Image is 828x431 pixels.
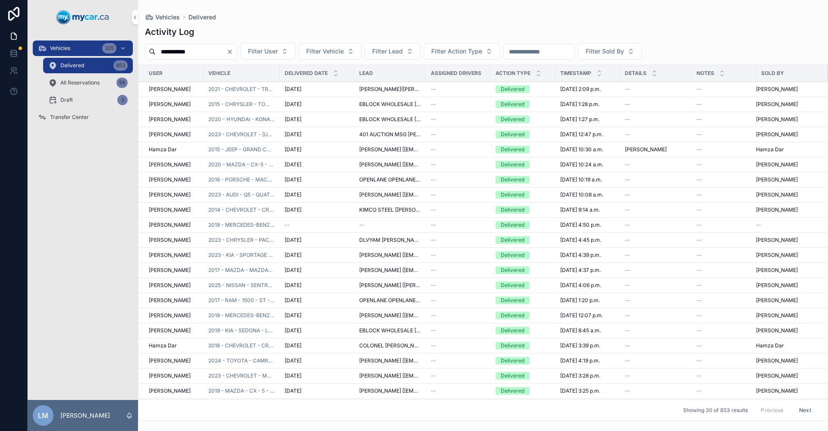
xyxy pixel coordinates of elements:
[285,282,301,289] span: [DATE]
[756,191,798,198] span: [PERSON_NAME]
[501,281,524,289] div: Delivered
[285,327,301,334] span: [DATE]
[756,312,798,319] span: [PERSON_NAME]
[359,252,420,259] span: [PERSON_NAME] [[EMAIL_ADDRESS][DOMAIN_NAME]]
[285,161,301,168] span: [DATE]
[625,297,630,304] span: --
[625,70,646,77] span: Details
[285,176,301,183] span: [DATE]
[149,222,191,228] span: [PERSON_NAME]
[149,387,191,394] span: [PERSON_NAME]
[560,131,603,138] span: [DATE] 12:47 p.m.
[431,312,436,319] span: --
[149,146,177,153] span: Hamza Dar
[285,70,328,77] span: Delivered Date
[696,86,702,93] span: --
[501,387,524,395] div: Delivered
[208,146,274,153] span: 2015 - JEEP - GRAND CHEROKEE - OVERLAND - 250803
[359,222,364,228] span: --
[501,312,524,319] div: Delivered
[696,312,702,319] span: --
[208,357,274,364] a: 2024 - TOYOTA - CAMRY - SE - 251248
[431,237,436,244] span: --
[560,86,601,93] span: [DATE] 2:09 p.m.
[696,282,702,289] span: --
[793,403,817,417] button: Next
[625,357,630,364] span: --
[60,79,100,86] span: All Reservations
[756,86,798,93] span: [PERSON_NAME]
[56,10,109,24] img: App logo
[501,372,524,380] div: Delivered
[756,206,798,213] span: [PERSON_NAME]
[285,312,301,319] span: [DATE]
[696,297,702,304] span: --
[365,43,420,59] button: Select Button
[226,48,237,55] button: Clear
[696,372,702,379] span: --
[299,43,361,59] button: Select Button
[625,372,630,379] span: --
[208,86,274,93] a: 2021 - CHEVROLET - TRAX - 1LT - 251064
[501,206,524,214] div: Delivered
[756,252,798,259] span: [PERSON_NAME]
[560,116,599,123] span: [DATE] 1:27 p.m.
[625,176,630,183] span: --
[501,161,524,169] div: Delivered
[149,70,163,77] span: User
[560,237,601,244] span: [DATE] 4:45 p.m.
[696,327,702,334] span: --
[208,176,274,183] a: 2016 - PORSCHE - MACAN - S - 250377
[149,176,191,183] span: [PERSON_NAME]
[285,252,301,259] span: [DATE]
[208,372,274,379] span: 2023 - CHEVROLET - MALIBU - LT (1LT) - 251171
[560,176,602,183] span: [DATE] 10:19 a.m.
[756,267,798,274] span: [PERSON_NAME]
[208,191,274,198] span: 2023 - AUDI - Q5 - QUATTRO PREMIUM - 251160
[696,191,702,198] span: --
[149,206,191,213] span: [PERSON_NAME]
[208,101,274,108] span: 2015 - CHRYSLER - TOWN & COUNTRY - S - 251151A
[149,252,191,259] span: [PERSON_NAME]
[501,297,524,304] div: Delivered
[431,47,482,56] span: Filter Action Type
[625,206,630,213] span: --
[359,86,420,93] span: [PERSON_NAME]([PERSON_NAME]) [PERSON_NAME] [[EMAIL_ADDRESS][DOMAIN_NAME]]
[625,131,630,138] span: --
[359,327,420,334] span: EBLOCK WHOLESALE [[PERSON_NAME][EMAIL_ADDRESS][PERSON_NAME][DOMAIN_NAME]]
[431,206,436,213] span: --
[359,282,420,289] span: [PERSON_NAME] [[PERSON_NAME][EMAIL_ADDRESS][PERSON_NAME][DOMAIN_NAME]]
[560,206,600,213] span: [DATE] 9:14 a.m.
[431,131,436,138] span: --
[560,222,601,228] span: [DATE] 4:50 p.m.
[188,13,216,22] span: Delivered
[625,116,630,123] span: --
[60,97,73,103] span: Draft
[431,70,481,77] span: Assigned Drivers
[501,327,524,334] div: Delivered
[501,266,524,274] div: Delivered
[586,47,624,56] span: Filter Sold By
[501,191,524,199] div: Delivered
[431,357,436,364] span: --
[625,191,630,198] span: --
[756,131,798,138] span: [PERSON_NAME]
[149,237,191,244] span: [PERSON_NAME]
[756,342,784,349] span: Hamza Dar
[696,70,714,77] span: Notes
[501,176,524,184] div: Delivered
[208,342,274,349] span: 2016 - CHEVROLET - CRUZE - PREMIER - 250991
[33,41,133,56] a: Vehicles325
[756,357,798,364] span: [PERSON_NAME]
[149,312,191,319] span: [PERSON_NAME]
[359,237,420,244] span: DLVYAM [PERSON_NAME] [[EMAIL_ADDRESS][DOMAIN_NAME]]
[756,282,798,289] span: [PERSON_NAME]
[208,161,274,168] a: 2020 - MAZDA - CX-5 - TOURING - 251118
[696,237,702,244] span: --
[149,116,191,123] span: [PERSON_NAME]
[359,101,420,108] span: EBLOCK WHOLESALE [[PERSON_NAME][EMAIL_ADDRESS][PERSON_NAME][DOMAIN_NAME]]
[116,78,128,88] div: 58
[43,92,133,108] a: Draft3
